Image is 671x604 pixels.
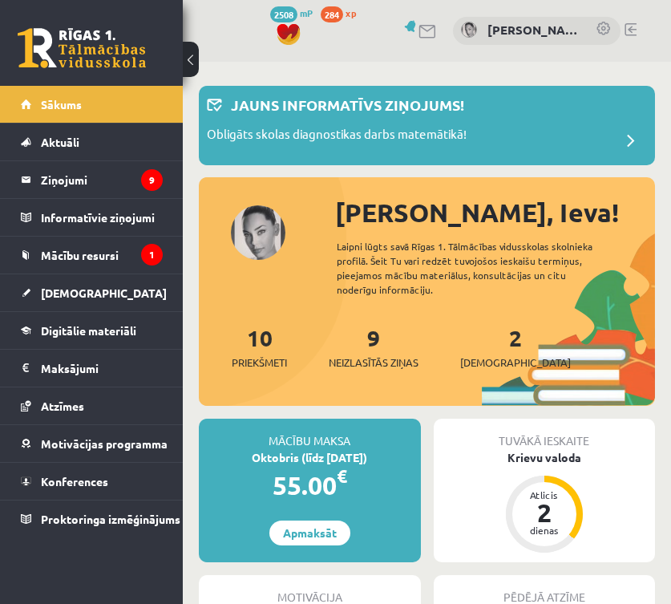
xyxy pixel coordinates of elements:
[141,244,163,266] i: 1
[207,94,647,157] a: Jauns informatīvs ziņojums! Obligāts skolas diagnostikas darbs matemātikā!
[21,387,163,424] a: Atzīmes
[199,449,421,466] div: Oktobris (līdz [DATE])
[520,500,568,525] div: 2
[199,466,421,505] div: 55.00
[21,501,163,537] a: Proktoringa izmēģinājums
[321,6,364,19] a: 284 xp
[21,463,163,500] a: Konferences
[21,124,163,160] a: Aktuāli
[337,464,347,488] span: €
[41,248,119,262] span: Mācību resursi
[21,425,163,462] a: Motivācijas programma
[434,449,656,466] div: Krievu valoda
[461,22,477,38] img: Ieva Siliņa
[232,323,287,371] a: 10Priekšmeti
[21,161,163,198] a: Ziņojumi9
[21,86,163,123] a: Sākums
[207,125,467,148] p: Obligāts skolas diagnostikas darbs matemātikā!
[232,355,287,371] span: Priekšmeti
[41,399,84,413] span: Atzīmes
[269,521,350,545] a: Apmaksāt
[520,525,568,535] div: dienas
[487,21,580,39] a: [PERSON_NAME]
[21,199,163,236] a: Informatīvie ziņojumi1
[141,169,163,191] i: 9
[346,6,356,19] span: xp
[321,6,343,22] span: 284
[329,355,418,371] span: Neizlasītās ziņas
[434,449,656,555] a: Krievu valoda Atlicis 2 dienas
[41,97,82,111] span: Sākums
[41,323,136,338] span: Digitālie materiāli
[270,6,313,19] a: 2508 mP
[199,419,421,449] div: Mācību maksa
[300,6,313,19] span: mP
[18,28,146,68] a: Rīgas 1. Tālmācības vidusskola
[434,419,656,449] div: Tuvākā ieskaite
[21,237,163,274] a: Mācību resursi
[329,323,418,371] a: 9Neizlasītās ziņas
[41,199,163,236] legend: Informatīvie ziņojumi
[520,490,568,500] div: Atlicis
[41,350,163,387] legend: Maksājumi
[335,193,655,232] div: [PERSON_NAME], Ieva!
[460,355,571,371] span: [DEMOGRAPHIC_DATA]
[460,323,571,371] a: 2[DEMOGRAPHIC_DATA]
[41,512,180,526] span: Proktoringa izmēģinājums
[231,94,464,116] p: Jauns informatīvs ziņojums!
[21,274,163,311] a: [DEMOGRAPHIC_DATA]
[41,286,167,300] span: [DEMOGRAPHIC_DATA]
[41,161,163,198] legend: Ziņojumi
[41,436,168,451] span: Motivācijas programma
[41,474,108,488] span: Konferences
[21,350,163,387] a: Maksājumi
[337,239,610,297] div: Laipni lūgts savā Rīgas 1. Tālmācības vidusskolas skolnieka profilā. Šeit Tu vari redzēt tuvojošo...
[21,312,163,349] a: Digitālie materiāli
[41,135,79,149] span: Aktuāli
[270,6,297,22] span: 2508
